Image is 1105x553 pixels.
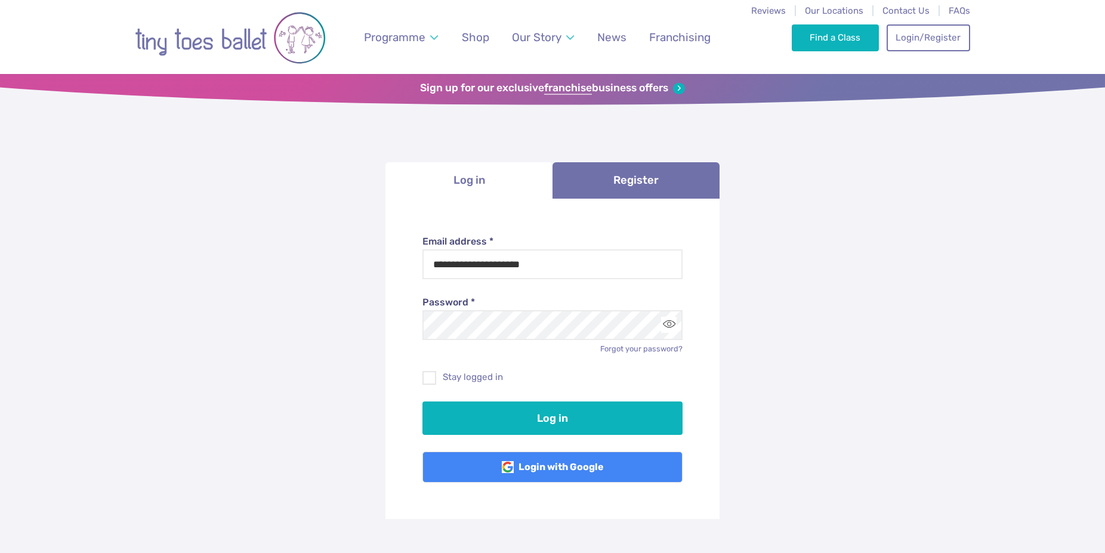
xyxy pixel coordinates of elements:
a: Find a Class [792,24,879,51]
button: Log in [422,401,683,435]
label: Email address * [422,235,683,248]
a: Reviews [751,5,786,16]
a: FAQs [949,5,970,16]
a: Sign up for our exclusivefranchisebusiness offers [420,82,684,95]
span: Programme [364,30,425,44]
label: Stay logged in [422,371,683,384]
span: Our Story [512,30,561,44]
a: Our Story [507,23,580,51]
a: Register [552,162,720,199]
span: Shop [462,30,489,44]
strong: franchise [544,82,592,95]
a: Login/Register [887,24,970,51]
a: Login with Google [422,452,683,483]
button: Toggle password visibility [661,317,677,333]
img: tiny toes ballet [135,8,326,68]
span: Franchising [649,30,711,44]
a: Programme [359,23,444,51]
a: Contact Us [882,5,930,16]
label: Password * [422,296,683,309]
img: Google Logo [502,461,514,473]
div: Log in [385,199,720,520]
a: News [591,23,632,51]
a: Forgot your password? [600,344,683,353]
span: News [597,30,626,44]
a: Franchising [644,23,717,51]
a: Our Locations [805,5,863,16]
a: Shop [456,23,495,51]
